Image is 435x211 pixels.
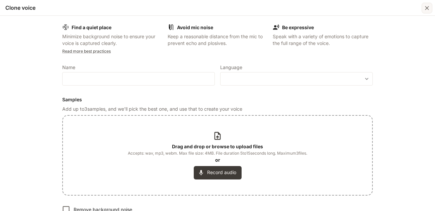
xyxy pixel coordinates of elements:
[177,24,213,30] b: Avoid mic noise
[62,65,75,70] p: Name
[128,150,307,157] span: Accepts: wav, mp3, webm. Max file size: 4MB. File duration 5 to 15 seconds long. Maximum 3 files.
[62,49,111,54] a: Read more best practices
[273,33,373,47] p: Speak with a variety of emotions to capture the full range of the voice.
[62,33,162,47] p: Minimize background noise to ensure your voice is captured clearly.
[194,166,242,179] button: Record audio
[72,24,111,30] b: Find a quiet place
[62,96,373,103] h6: Samples
[5,4,35,11] h5: Clone voice
[221,75,372,82] div: ​
[168,33,268,47] p: Keep a reasonable distance from the mic to prevent echo and plosives.
[172,144,263,149] b: Drag and drop or browse to upload files
[62,106,373,112] p: Add up to 3 samples, and we'll pick the best one, and use that to create your voice
[220,65,242,70] p: Language
[282,24,314,30] b: Be expressive
[215,157,220,163] b: or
